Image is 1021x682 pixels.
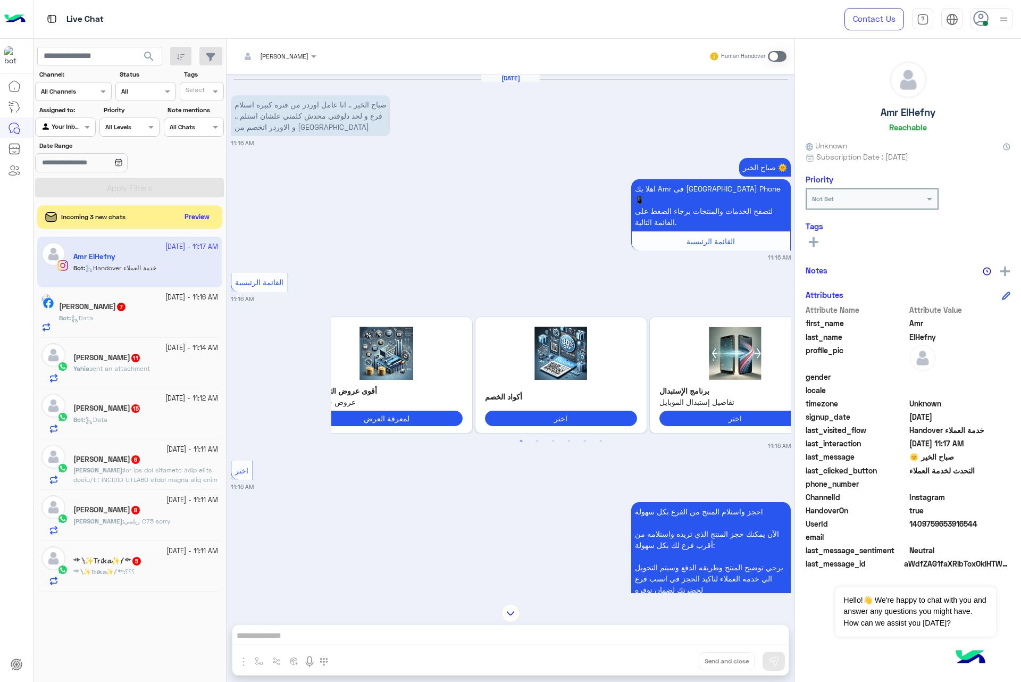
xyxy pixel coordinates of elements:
span: القائمة الرئيسية [235,278,283,287]
img: 2KrZgtiz2YrYtyAyLnBuZw%3D%3D.png [311,327,463,380]
label: Channel: [39,70,111,79]
span: last_message [806,451,907,462]
button: اختر [485,411,637,426]
img: WhatsApp [57,361,68,372]
small: Human Handover [721,52,766,61]
span: 11 [131,354,140,362]
span: Bot [59,314,69,322]
span: Data [71,314,93,322]
img: tab [917,13,929,26]
h5: Yahia Hemdan [73,353,141,362]
span: last_visited_flow [806,425,907,436]
img: Facebook [43,298,54,309]
p: 8/10/2025, 11:16 AM [231,95,390,136]
h5: Mohamed Mohsen [73,455,141,464]
img: 2KfYs9iq2KjYr9in2YQucG5n.png [659,327,811,380]
span: null [909,371,1011,382]
small: 11:16 AM [231,139,254,147]
small: 11:16 AM [768,253,791,262]
span: عروض حصرية [311,396,463,407]
a: tab [912,8,933,30]
img: tab [45,12,58,26]
h5: محمود عبدالعزيز [73,505,141,514]
span: 0 [909,545,1011,556]
h5: Mahmoud Ahmed [59,302,127,311]
span: Yahia [73,364,89,372]
h5: ༺༽✨Tr𝓲k𝓪✨༼༻ [73,556,142,565]
span: timezone [806,398,907,409]
span: null [909,385,1011,396]
span: aWdfZAG1faXRlbToxOklHTWVzc2FnZAUlEOjE3ODQxNDAyOTk5OTYyMzI5OjM0MDI4MjM2Njg0MTcxMDMwMTI0NDI1OTc4NDM... [904,558,1010,569]
img: WhatsApp [57,412,68,422]
span: HandoverOn [806,505,907,516]
img: defaultAdmin.png [41,495,65,519]
h5: Amr ElHefny [881,106,935,119]
span: gender [806,371,907,382]
img: defaultAdmin.png [41,445,65,469]
span: ؟؟؟ [125,568,135,576]
span: phone_number [806,478,907,489]
button: 2 of 3 [532,436,542,447]
img: add [1000,267,1010,276]
span: 2025-10-08T08:16:14.18Z [909,411,1011,422]
span: true [909,505,1011,516]
span: ChannelId [806,492,907,503]
button: 5 of 3 [580,436,590,447]
img: defaultAdmin.png [890,62,926,98]
span: Unknown [806,140,847,151]
span: صباح الخير 🌞 [909,451,1011,462]
span: 1409759653916544 [909,518,1011,529]
img: defaultAdmin.png [41,343,65,367]
span: ريلمي C75 sorry [124,517,171,525]
small: [DATE] - 11:11 AM [166,445,218,455]
small: [DATE] - 11:16 AM [165,293,218,303]
button: 3 of 3 [548,436,558,447]
small: [DATE] - 11:11 AM [166,495,218,505]
span: 8 [131,506,140,514]
p: أقوى عروض التقسيط [311,385,463,396]
span: null [909,478,1011,489]
span: 8 [909,492,1011,503]
label: Priority [104,105,158,115]
span: first_name [806,318,907,329]
small: 11:16 AM [231,483,254,491]
span: last_name [806,331,907,343]
p: 8/10/2025, 11:16 AM [631,179,791,231]
img: WhatsApp [57,463,68,473]
img: notes [983,267,991,276]
span: Data [85,415,107,423]
span: 6 [131,455,140,464]
span: 2025-10-08T08:17:42.873Z [909,438,1011,449]
span: Unknown [909,398,1011,409]
small: [DATE] - 11:12 AM [165,394,218,404]
span: Amr [909,318,1011,329]
span: Bot [73,415,83,423]
button: لمعرفة العرض [311,411,463,426]
span: last_interaction [806,438,907,449]
img: defaultAdmin.png [909,345,936,371]
span: تفاصيل إستبدال الموبايل [659,396,811,407]
span: التحدث لخدمة العملاء [909,465,1011,476]
p: 8/10/2025, 11:16 AM [631,502,791,599]
label: Date Range [39,141,158,151]
img: 1403182699927242 [4,46,23,65]
button: Send and close [699,652,755,670]
label: Tags [184,70,223,79]
img: tab [946,13,958,26]
span: sent an attachment [89,364,150,372]
small: [DATE] - 11:11 AM [166,546,218,556]
span: اختر [235,466,248,475]
span: 5 [132,557,141,565]
span: locale [806,385,907,396]
button: search [136,47,162,70]
img: profile [997,13,1010,26]
img: Logo [4,8,26,30]
span: Incoming 3 new chats [61,212,125,222]
label: Note mentions [168,105,222,115]
span: UserId [806,518,907,529]
b: : [73,415,85,423]
img: 2K7YtdmFLnBuZw%3D%3D.png [485,327,637,380]
h6: Tags [806,221,1010,231]
label: Status [120,70,174,79]
span: last_message_sentiment [806,545,907,556]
